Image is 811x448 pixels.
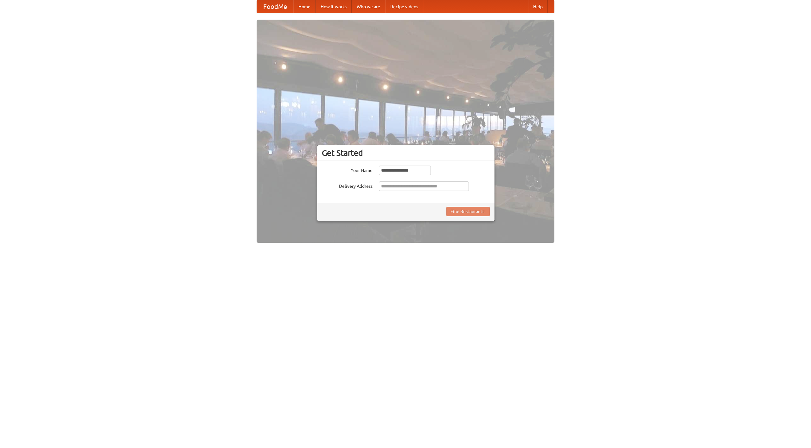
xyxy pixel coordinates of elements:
a: How it works [316,0,352,13]
label: Your Name [322,166,373,174]
a: FoodMe [257,0,293,13]
button: Find Restaurants! [446,207,490,216]
a: Recipe videos [385,0,423,13]
label: Delivery Address [322,181,373,189]
h3: Get Started [322,148,490,158]
a: Home [293,0,316,13]
a: Help [528,0,548,13]
a: Who we are [352,0,385,13]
